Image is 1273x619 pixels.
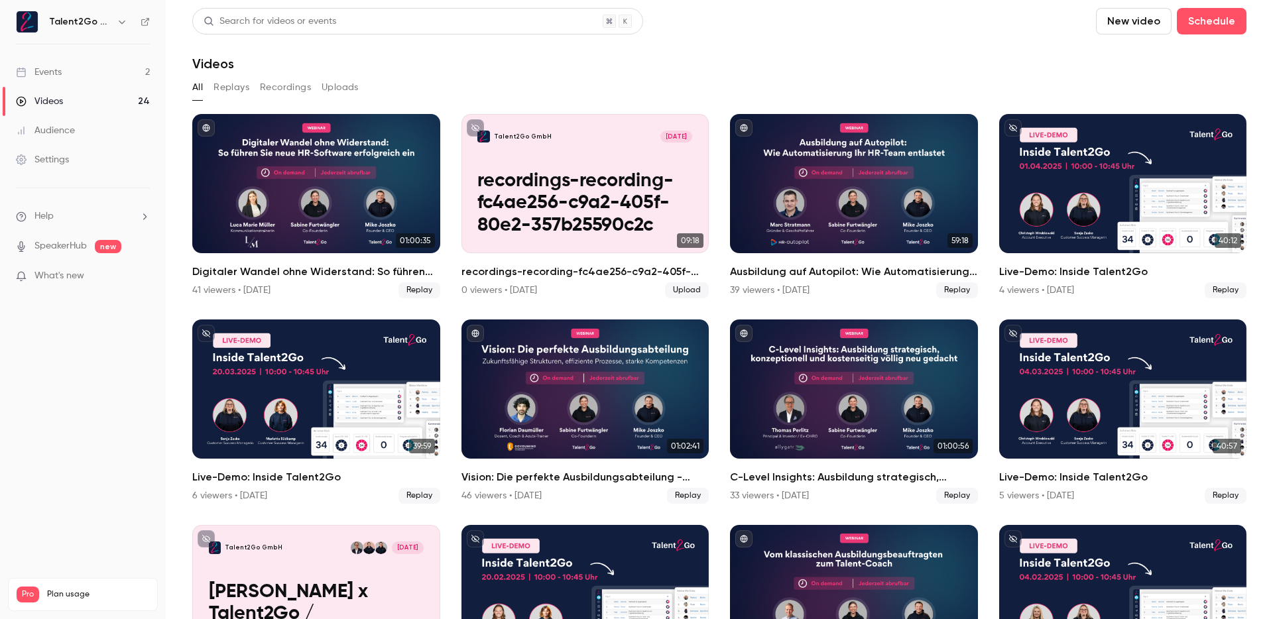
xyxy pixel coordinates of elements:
[1215,233,1241,248] span: 40:12
[730,489,809,502] div: 33 viewers • [DATE]
[16,209,150,223] li: help-dropdown-opener
[34,269,84,283] span: What's new
[730,264,978,280] h2: Ausbildung auf Autopilot: Wie Automatisierung Ihr HR-Team entlastet ⚙️
[34,209,54,223] span: Help
[398,488,440,504] span: Replay
[1004,119,1022,137] button: unpublished
[461,284,537,297] div: 0 viewers • [DATE]
[192,284,271,297] div: 41 viewers • [DATE]
[665,282,709,298] span: Upload
[198,530,215,547] button: unpublished
[494,133,552,141] p: Talent2Go GmbH
[192,8,1246,611] section: Videos
[198,325,215,342] button: unpublished
[49,15,111,28] h6: Talent2Go GmbH
[461,489,542,502] div: 46 viewers • [DATE]
[192,56,234,72] h1: Videos
[936,282,978,298] span: Replay
[192,114,440,298] li: Digitaler Wandel ohne Widerstand: So führen Sie neue HR-Software erfolgreich ein
[16,66,62,79] div: Events
[192,77,203,98] button: All
[660,131,692,142] span: [DATE]
[1205,488,1246,504] span: Replay
[999,284,1074,297] div: 4 viewers • [DATE]
[225,543,282,552] p: Talent2Go GmbH
[392,541,424,553] span: [DATE]
[204,15,336,28] div: Search for videos or events
[735,325,753,342] button: published
[396,233,435,248] span: 01:00:35
[461,319,709,504] a: 01:02:41Vision: Die perfekte Ausbildungsabteilung - Zukunftsfähige Strukturen, effiziente Prozess...
[1213,439,1241,453] span: 40:57
[1205,282,1246,298] span: Replay
[47,589,149,600] span: Plan usage
[398,282,440,298] span: Replay
[198,119,215,137] button: published
[467,325,484,342] button: published
[192,489,267,502] div: 6 viewers • [DATE]
[209,541,221,553] img: Thomas x Talent2Go / Technikcheck
[999,114,1247,298] a: 40:12Live-Demo: Inside Talent2Go4 viewers • [DATE]Replay
[322,77,359,98] button: Uploads
[667,439,703,453] span: 01:02:41
[95,240,121,253] span: new
[999,319,1247,504] a: 40:57Live-Demo: Inside Talent2Go5 viewers • [DATE]Replay
[730,469,978,485] h2: C-Level Insights: Ausbildung strategisch, konzeptionell und kostenseitig völlig neu gedacht 💡📊
[34,239,87,253] a: SpeakerHub
[730,319,978,504] a: 01:00:56C-Level Insights: Ausbildung strategisch, konzeptionell und kostenseitig völlig neu gedac...
[934,439,973,453] span: 01:00:56
[999,489,1074,502] div: 5 viewers • [DATE]
[363,541,375,553] img: Sabine Furtwängler
[16,153,69,166] div: Settings
[461,114,709,298] a: recordings-recording-fc4ae256-c9a2-405f-80e2-357b25590c2cTalent2Go GmbH[DATE]recordings-recording...
[192,319,440,504] li: Live-Demo: Inside Talent2Go
[730,284,810,297] div: 39 viewers • [DATE]
[213,77,249,98] button: Replays
[192,469,440,485] h2: Live-Demo: Inside Talent2Go
[477,131,489,142] img: recordings-recording-fc4ae256-c9a2-405f-80e2-357b25590c2c
[999,319,1247,504] li: Live-Demo: Inside Talent2Go
[260,77,311,98] button: Recordings
[999,264,1247,280] h2: Live-Demo: Inside Talent2Go
[17,587,39,602] span: Pro
[461,114,709,298] li: recordings-recording-fc4ae256-c9a2-405f-80e2-357b25590c2c
[467,530,484,547] button: unpublished
[947,233,973,248] span: 59:18
[667,488,709,504] span: Replay
[1004,325,1022,342] button: unpublished
[730,114,978,298] a: 59:18Ausbildung auf Autopilot: Wie Automatisierung Ihr HR-Team entlastet ⚙️39 viewers • [DATE]Replay
[461,264,709,280] h2: recordings-recording-fc4ae256-c9a2-405f-80e2-357b25590c2c
[730,114,978,298] li: Ausbildung auf Autopilot: Wie Automatisierung Ihr HR-Team entlastet ⚙️
[735,119,753,137] button: published
[17,11,38,32] img: Talent2Go GmbH
[735,530,753,547] button: published
[999,469,1247,485] h2: Live-Demo: Inside Talent2Go
[1004,530,1022,547] button: unpublished
[192,114,440,298] a: 01:00:35Digitaler Wandel ohne Widerstand: So führen Sie neue HR-Software erfolgreich ein41 viewer...
[477,170,692,237] p: recordings-recording-fc4ae256-c9a2-405f-80e2-357b25590c2c
[1177,8,1246,34] button: Schedule
[999,114,1247,298] li: Live-Demo: Inside Talent2Go
[375,541,387,553] img: Mike Joszko
[16,124,75,137] div: Audience
[936,488,978,504] span: Replay
[409,439,435,453] span: 39:59
[461,319,709,504] li: Vision: Die perfekte Ausbildungsabteilung - Zukunftsfähige Strukturen, effiziente Prozesse, stark...
[461,469,709,485] h2: Vision: Die perfekte Ausbildungsabteilung - Zukunftsfähige Strukturen, effiziente Prozesse, stark...
[1096,8,1172,34] button: New video
[16,95,63,108] div: Videos
[677,233,703,248] span: 09:18
[351,541,363,553] img: Thomas Perlitz
[730,319,978,504] li: C-Level Insights: Ausbildung strategisch, konzeptionell und kostenseitig völlig neu gedacht 💡📊
[467,119,484,137] button: unpublished
[192,319,440,504] a: 39:59Live-Demo: Inside Talent2Go6 viewers • [DATE]Replay
[192,264,440,280] h2: Digitaler Wandel ohne Widerstand: So führen Sie neue HR-Software erfolgreich ein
